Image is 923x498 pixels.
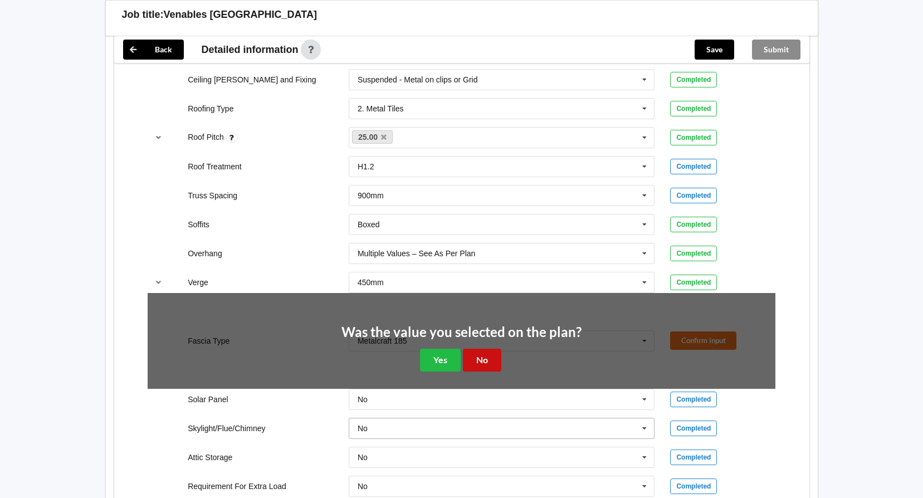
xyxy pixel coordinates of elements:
button: Save [695,40,734,60]
div: Completed [670,450,717,465]
label: Attic Storage [188,453,232,462]
button: reference-toggle [148,128,169,148]
div: No [358,424,368,432]
div: Multiple Values – See As Per Plan [358,250,475,257]
h3: Venables [GEOGRAPHIC_DATA] [164,8,317,21]
span: Detailed information [202,45,299,55]
div: Completed [670,188,717,203]
label: Truss Spacing [188,191,237,200]
label: Solar Panel [188,395,228,404]
button: No [463,349,501,372]
label: Roof Treatment [188,162,242,171]
a: 25.00 [352,130,393,144]
div: H1.2 [358,163,374,170]
div: Completed [670,101,717,116]
div: 2. Metal Tiles [358,105,403,113]
div: No [358,482,368,490]
h2: Was the value you selected on the plan? [341,324,582,341]
label: Soffits [188,220,209,229]
div: Completed [670,159,717,174]
div: 900mm [358,192,384,199]
label: Verge [188,278,208,287]
div: No [358,396,368,403]
div: Completed [670,72,717,87]
label: Roof Pitch [188,133,226,141]
button: reference-toggle [148,272,169,292]
button: Back [123,40,184,60]
h3: Job title: [122,8,164,21]
div: Completed [670,421,717,436]
div: Completed [670,392,717,407]
label: Skylight/Flue/Chimney [188,424,265,433]
div: Completed [670,479,717,494]
div: Completed [670,130,717,145]
label: Roofing Type [188,104,233,113]
div: 450mm [358,279,384,286]
label: Requirement For Extra Load [188,482,286,491]
label: Ceiling [PERSON_NAME] and Fixing [188,75,316,84]
div: Completed [670,275,717,290]
div: Boxed [358,221,380,228]
div: Completed [670,217,717,232]
div: Completed [670,246,717,261]
label: Overhang [188,249,222,258]
div: Suspended - Metal on clips or Grid [358,76,478,84]
button: Yes [420,349,461,372]
div: No [358,453,368,461]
